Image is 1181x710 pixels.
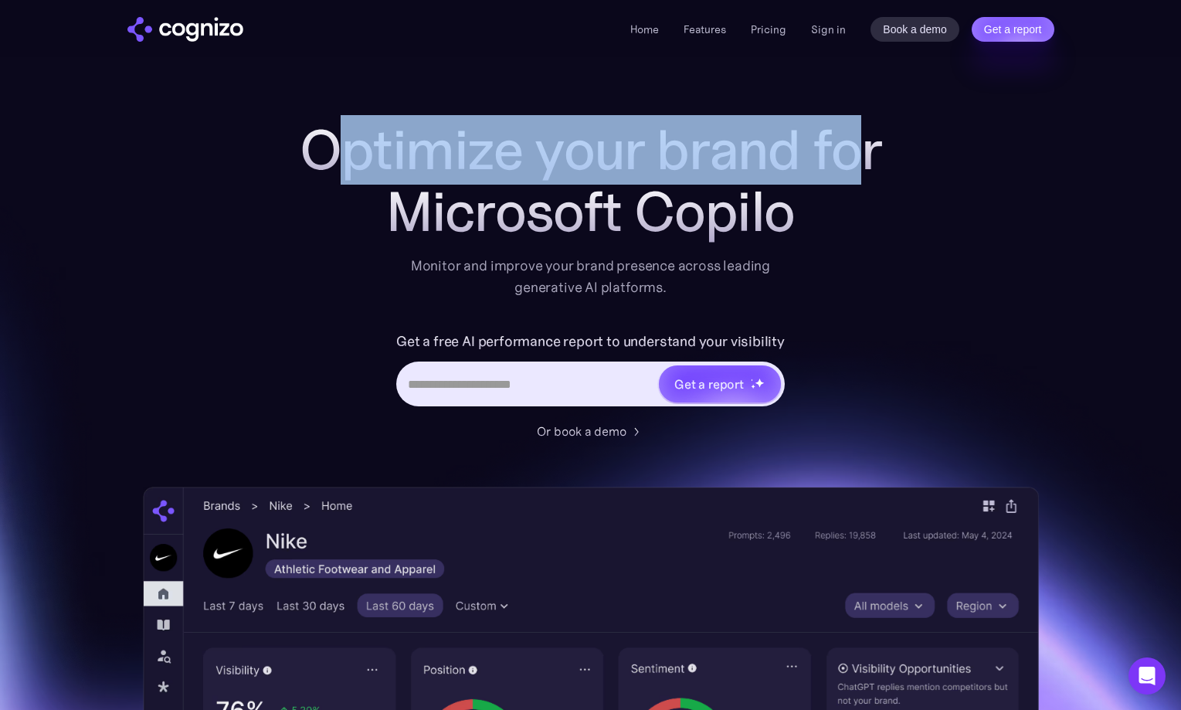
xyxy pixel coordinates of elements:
[657,364,782,404] a: Get a reportstarstarstar
[282,181,900,243] div: Microsoft Copilo
[751,379,753,381] img: star
[537,422,626,440] div: Or book a demo
[751,384,756,389] img: star
[282,119,900,181] h1: Optimize your brand for
[396,329,785,414] form: Hero URL Input Form
[537,422,645,440] a: Or book a demo
[401,255,781,298] div: Monitor and improve your brand presence across leading generative AI platforms.
[674,375,744,393] div: Get a report
[870,17,959,42] a: Book a demo
[1128,657,1166,695] div: Open Intercom Messenger
[751,22,786,36] a: Pricing
[396,329,785,354] label: Get a free AI performance report to understand your visibility
[972,17,1054,42] a: Get a report
[630,22,659,36] a: Home
[127,17,243,42] img: cognizo logo
[811,20,846,39] a: Sign in
[755,378,765,388] img: star
[684,22,726,36] a: Features
[127,17,243,42] a: home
